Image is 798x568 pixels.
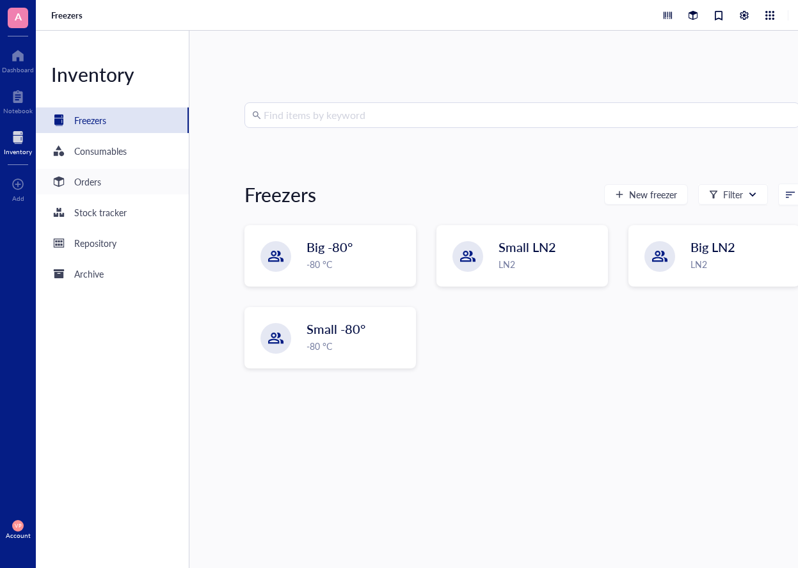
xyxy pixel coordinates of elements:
a: Archive [36,261,189,287]
span: New freezer [629,189,677,200]
button: New freezer [604,184,688,205]
div: Freezers [244,182,316,207]
div: Inventory [36,61,189,87]
div: Inventory [4,148,32,155]
div: Notebook [3,107,33,114]
a: Notebook [3,86,33,114]
span: Small -80° [307,320,365,338]
div: Freezers [74,113,106,127]
div: Consumables [74,144,127,158]
div: Stock tracker [74,205,127,219]
span: Big LN2 [690,238,735,256]
a: Consumables [36,138,189,164]
a: Freezers [36,107,189,133]
div: Repository [74,236,116,250]
div: Filter [723,187,743,201]
a: Stock tracker [36,200,189,225]
a: Repository [36,230,189,256]
div: Dashboard [2,66,34,74]
div: LN2 [690,257,792,271]
a: Inventory [4,127,32,155]
span: A [15,8,22,24]
div: LN2 [499,257,600,271]
span: Small LN2 [499,238,556,256]
div: Add [12,194,24,202]
div: -80 °C [307,339,408,353]
div: Orders [74,175,101,189]
div: Account [6,532,31,539]
a: Orders [36,169,189,194]
div: -80 °C [307,257,408,271]
a: Freezers [51,10,85,21]
div: Archive [74,267,104,281]
span: VP [15,523,21,528]
span: Big -80° [307,238,353,256]
a: Dashboard [2,45,34,74]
